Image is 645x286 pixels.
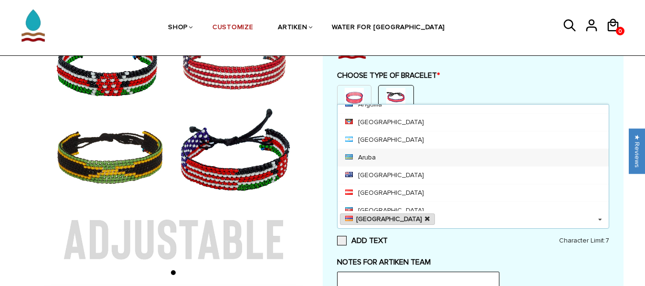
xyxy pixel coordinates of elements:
span: 7 [605,236,609,244]
img: Adjustable_2048x2048.jpg [36,3,311,277]
a: ARTIKEN [278,3,307,53]
div: [GEOGRAPHIC_DATA] [338,113,609,131]
a: CUSTOMIZE [212,3,253,53]
label: NOTES FOR ARTIKEN TEAM [337,257,609,267]
div: [GEOGRAPHIC_DATA] [338,131,609,148]
div: [GEOGRAPHIC_DATA] [338,201,609,219]
label: ADD TEXT [337,236,609,245]
span: 0 [616,25,624,37]
div: Non String [337,85,371,118]
div: Click to open Judge.me floating reviews tab [629,128,645,174]
div: [GEOGRAPHIC_DATA] [338,166,609,184]
a: SHOP [168,3,188,53]
a: [GEOGRAPHIC_DATA] [340,213,435,225]
img: non-string.png [345,88,364,107]
div: Anguilla [338,95,609,113]
div: Aruba [338,148,609,166]
span: Character Limit: [559,236,609,245]
a: WATER FOR [GEOGRAPHIC_DATA] [332,3,445,53]
label: CHOOSE TYPE OF BRACELET [337,71,609,80]
a: 0 [616,27,624,35]
img: string.PNG [386,88,405,107]
li: Page dot 1 [171,270,176,275]
div: [GEOGRAPHIC_DATA] [338,184,609,201]
div: String [378,85,414,118]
